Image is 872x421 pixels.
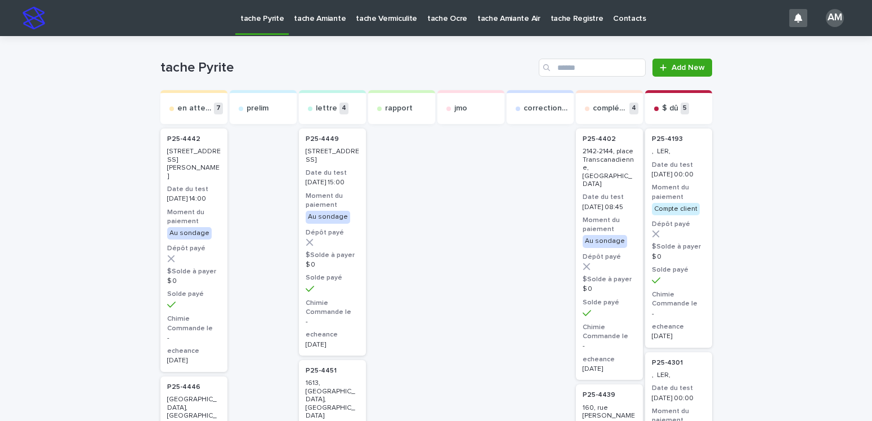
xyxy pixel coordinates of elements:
h3: echeance [652,322,705,331]
a: P25-4449 [STREET_ADDRESS]Date du test[DATE] 15:00Moment du paiementAu sondageDépôt payé$Solde à p... [299,128,366,356]
p: - [583,342,636,350]
p: prelim [247,104,269,113]
p: [STREET_ADDRESS][PERSON_NAME] [167,148,221,180]
p: 4 [629,103,638,114]
p: $ dû [662,104,678,113]
p: [DATE] 15:00 [306,179,359,187]
div: Au sondage [583,235,627,247]
h3: $Solde à payer [167,267,221,276]
p: [DATE] 00:00 [652,395,705,402]
h3: Chimie Commande le [306,299,359,317]
p: P25-4446 [167,383,200,391]
p: [DATE] [306,341,359,349]
p: lettre [316,104,337,113]
h3: Chimie Commande le [167,314,221,333]
p: rapport [385,104,413,113]
p: [DATE] 00:00 [652,171,705,179]
h3: $Solde à payer [583,275,636,284]
p: 2142-2144, place Transcanadienne, [GEOGRAPHIC_DATA] [583,148,636,188]
p: , LER, [652,148,705,156]
div: AM [826,9,844,27]
h3: Solde payé [306,273,359,282]
h3: Solde payé [652,265,705,274]
p: 5 [681,103,689,114]
h3: Dépôt payé [167,244,221,253]
h3: Dépôt payé [306,228,359,237]
p: - [167,334,221,342]
p: correction exp [524,104,569,113]
p: - [652,310,705,318]
p: , LER, [652,371,705,379]
h3: Date du test [167,185,221,194]
a: P25-4402 2142-2144, place Transcanadienne, [GEOGRAPHIC_DATA]Date du test[DATE] 08:45Moment du pai... [576,128,643,380]
p: $ 0 [652,253,705,261]
h3: Chimie Commande le [583,323,636,341]
h3: Date du test [652,384,705,393]
p: [STREET_ADDRESS] [306,148,359,164]
h3: echeance [306,330,359,339]
input: Search [539,59,646,77]
p: P25-4439 [583,391,615,399]
p: [DATE] 14:00 [167,195,221,203]
p: - [306,318,359,326]
p: [DATE] [583,365,636,373]
p: [DATE] 08:45 [583,203,636,211]
p: P25-4449 [306,135,339,143]
p: P25-4193 [652,135,683,143]
h1: tache Pyrite [160,60,535,76]
div: Au sondage [306,211,350,223]
p: $ 0 [167,277,221,285]
img: stacker-logo-s-only.png [23,7,45,29]
p: $ 0 [306,261,359,269]
h3: Date du test [652,161,705,170]
h3: Dépôt payé [583,252,636,262]
h3: Date du test [306,169,359,178]
p: jmo [454,104,467,113]
h3: Moment du paiement [652,183,705,201]
h3: Moment du paiement [306,192,359,210]
p: [DATE] [167,357,221,365]
p: P25-4301 [652,359,683,367]
h3: echeance [167,347,221,356]
p: [DATE] [652,333,705,340]
div: Au sondage [167,227,212,240]
h3: echeance [583,355,636,364]
h3: Solde payé [583,298,636,307]
p: 7 [214,103,223,114]
h3: $Solde à payer [652,242,705,251]
div: Compte client [652,203,700,215]
h3: Moment du paiement [583,216,636,234]
h3: $Solde à payer [306,251,359,260]
h3: Dépôt payé [652,220,705,229]
a: P25-4193 , LER,Date du test[DATE] 00:00Moment du paiementCompte clientDépôt payé$Solde à payer$ 0... [645,128,712,348]
p: complété [593,104,627,113]
h3: Solde payé [167,290,221,299]
p: 4 [339,103,348,114]
p: P25-4402 [583,135,616,143]
a: P25-4442 [STREET_ADDRESS][PERSON_NAME]Date du test[DATE] 14:00Moment du paiementAu sondageDépôt p... [160,128,227,372]
span: Add New [672,64,705,72]
h3: Date du test [583,193,636,202]
p: P25-4442 [167,135,200,143]
h3: Chimie Commande le [652,290,705,308]
p: en attente [177,104,212,113]
a: Add New [652,59,712,77]
p: P25-4451 [306,367,337,375]
p: $ 0 [583,285,636,293]
h3: Moment du paiement [167,208,221,226]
